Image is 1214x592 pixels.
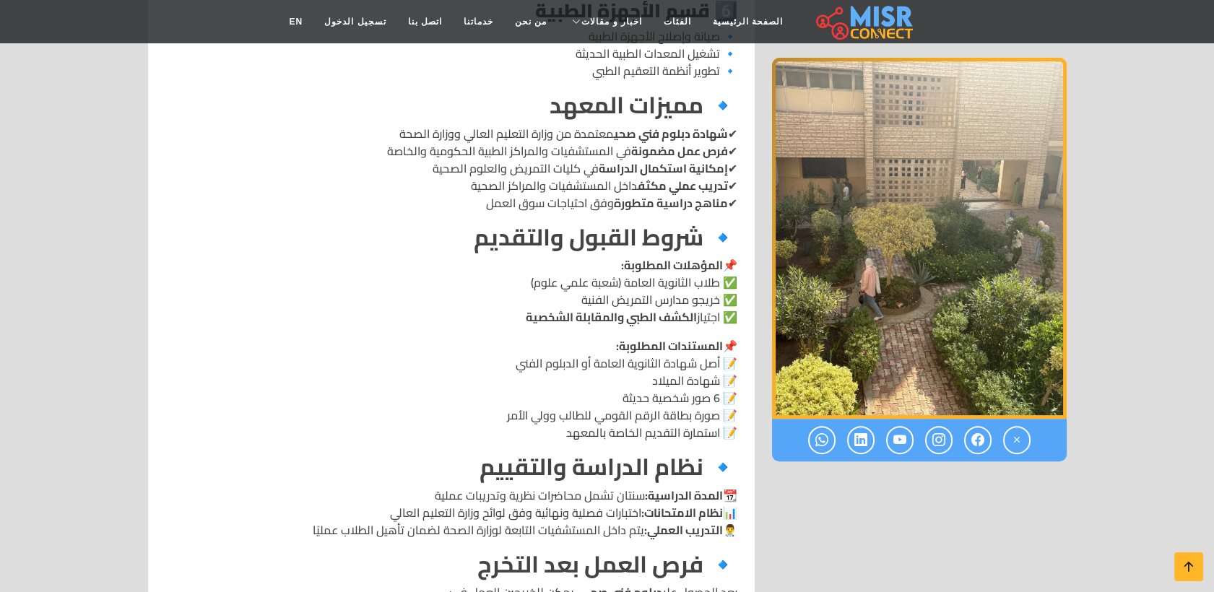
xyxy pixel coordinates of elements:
[313,8,396,35] a: تسجيل الدخول
[614,123,728,144] strong: شهادة دبلوم فني صحي
[614,192,728,214] strong: مناهج دراسية متطورة
[816,4,913,40] img: main.misr_connect
[558,8,653,35] a: اخبار و مقالات
[165,27,737,79] p: 🔹 صيانة وإصلاح الأجهزة الطبية 🔹 تشغيل المعدات الطبية الحديثة 🔹 تطوير أنظمة التعقيم الطبي
[644,519,723,541] strong: التدريب العملي:
[550,83,737,126] strong: 🔹 مميزات المعهد
[165,487,737,539] p: 📆 سنتان تشمل محاضرات نظرية وتدريبات عملية 📊 اختبارات فصلية ونهائية وفق لوائح وزارة التعليم العالي...
[477,542,737,586] strong: 🔹 فرص العمل بعد التخرج
[616,335,723,357] strong: المستندات المطلوبة:
[165,125,737,212] p: ✔ معتمدة من وزارة التعليم العالي ووزارة الصحة ✔ في المستشفيات والمراكز الطبية الحكومية والخاصة ✔ ...
[772,58,1067,419] div: 1 / 1
[653,8,702,35] a: الفئات
[581,15,642,28] span: اخبار و مقالات
[645,484,723,506] strong: المدة الدراسية:
[621,254,723,276] strong: المؤهلات المطلوبة:
[526,306,697,328] strong: الكشف الطبي والمقابلة الشخصية
[480,445,737,488] strong: 🔹 نظام الدراسة والتقييم
[453,8,504,35] a: خدماتنا
[599,157,728,179] strong: إمكانية استكمال الدراسة
[474,215,737,258] strong: 🔹 شروط القبول والتقديم
[397,8,453,35] a: اتصل بنا
[165,256,737,326] p: 📌 ✅ طلاب الثانوية العامة (شعبة علمي علوم) ✅ خريجو مدارس التمريض الفنية ✅ اجتياز
[279,8,314,35] a: EN
[638,175,728,196] strong: تدريب عملي مكثف
[772,58,1067,419] img: المعهد الفني الصحي بالمنصورة
[631,140,728,162] strong: فرص عمل مضمونة
[504,8,558,35] a: من نحن
[702,8,794,35] a: الصفحة الرئيسية
[165,337,737,441] p: 📌 📝 أصل شهادة الثانوية العامة أو الدبلوم الفني 📝 شهادة الميلاد 📝 6 صور شخصية حديثة 📝 صورة بطاقة ا...
[641,502,723,523] strong: نظام الامتحانات:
